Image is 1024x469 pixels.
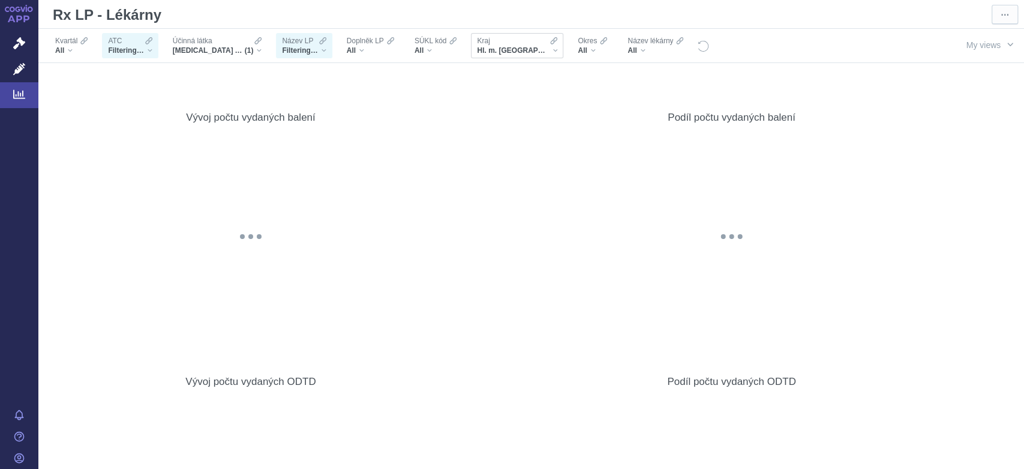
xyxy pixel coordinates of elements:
[167,33,268,58] div: Účinná látka[MEDICAL_DATA] A [MEDICAL_DATA](1)
[347,46,356,55] span: All
[578,36,597,46] span: Okres
[186,111,315,124] div: Vývoj počtu vydaných balení
[572,33,613,58] div: OkresAll
[108,36,122,46] span: ATC
[430,85,451,106] div: More actions
[55,36,77,46] span: Kvartál
[276,33,332,58] div: Název LPFiltering…
[47,2,168,26] div: Rx LP - Lékárny
[409,33,463,58] div: SÚKL kódAll
[108,46,143,55] span: Filtering…
[102,33,158,58] div: ATCFiltering…
[477,36,490,46] span: Kraj
[282,36,313,46] span: Název LP
[173,46,245,55] span: [MEDICAL_DATA] A [MEDICAL_DATA]
[55,46,64,55] span: All
[477,46,549,55] span: Hl. m. [GEOGRAPHIC_DATA]
[415,46,424,55] span: All
[341,33,400,58] div: Doplněk LPAll
[990,85,1012,106] div: More actions
[627,46,636,55] span: All
[471,33,563,58] div: KrajHl. m. [GEOGRAPHIC_DATA]
[627,36,673,46] span: Název lékárny
[621,33,689,58] div: Název lékárnyAll
[990,349,1012,371] div: More actions
[992,5,1018,24] button: More actions
[578,46,587,55] span: All
[245,46,254,55] span: (1)
[282,46,317,55] span: Filtering…
[668,111,795,124] div: Podíl počtu vydaných balení
[49,33,94,58] div: KvartálAll
[1001,9,1009,21] span: ⋯
[173,36,212,46] span: Účinná látka
[347,36,384,46] span: Doplněk LP
[966,38,1001,52] span: My views
[185,375,316,388] div: Vývoj počtu vydaných ODTD
[667,375,795,388] div: Podíl počtu vydaných ODTD
[415,36,447,46] span: SÚKL kód
[430,349,451,371] div: More actions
